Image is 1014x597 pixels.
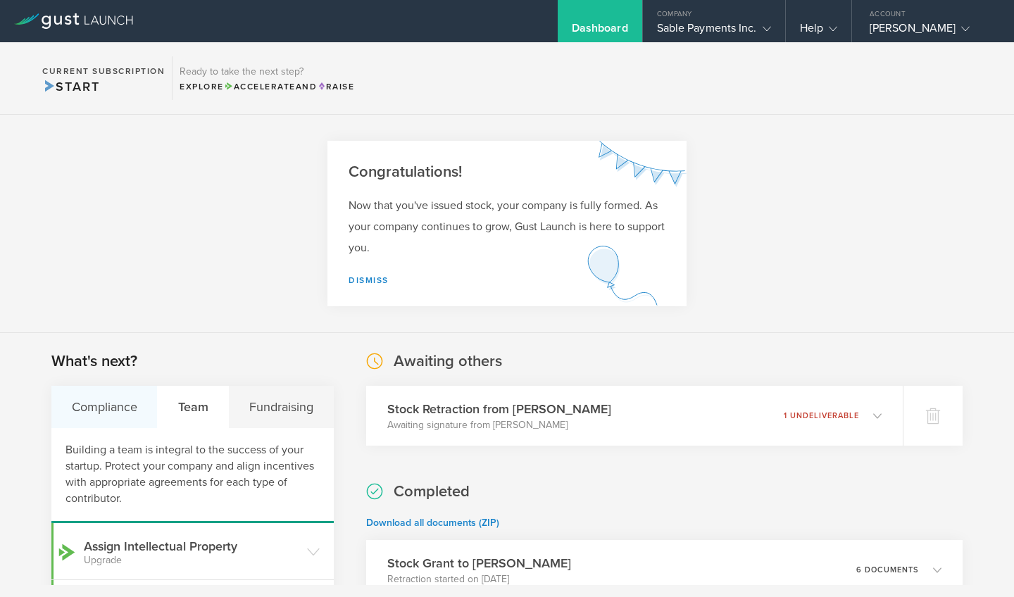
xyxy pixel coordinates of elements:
div: [PERSON_NAME] [870,21,989,42]
span: and [224,82,318,92]
h3: Ready to take the next step? [180,67,354,77]
p: 1 undeliverable [784,412,859,420]
small: Upgrade [84,555,300,565]
div: Compliance [51,386,158,428]
div: Team [158,386,229,428]
div: Help [800,21,837,42]
h2: Congratulations! [349,162,665,182]
h2: Completed [394,482,470,502]
a: Dismiss [349,275,389,285]
div: Sable Payments Inc. [657,21,771,42]
div: Dashboard [572,21,628,42]
h2: What's next? [51,351,137,372]
iframe: Chat Widget [944,529,1014,597]
h2: Current Subscription [42,67,165,75]
h3: Assign Intellectual Property [84,537,300,565]
div: Ready to take the next step?ExploreAccelerateandRaise [172,56,361,100]
a: Download all documents (ZIP) [366,517,499,529]
p: Awaiting signature from [PERSON_NAME] [387,418,611,432]
p: Retraction started on [DATE] [387,572,571,586]
p: 6 documents [856,566,919,574]
h3: Stock Retraction from [PERSON_NAME] [387,400,611,418]
div: Building a team is integral to the success of your startup. Protect your company and align incent... [51,428,334,523]
div: Explore [180,80,354,93]
h3: Stock Grant to [PERSON_NAME] [387,554,571,572]
span: Raise [317,82,354,92]
span: Start [42,79,99,94]
h2: Awaiting others [394,351,502,372]
div: Fundraising [229,386,333,428]
span: Accelerate [224,82,296,92]
p: Now that you've issued stock, your company is fully formed. As your company continues to grow, Gu... [349,195,665,258]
